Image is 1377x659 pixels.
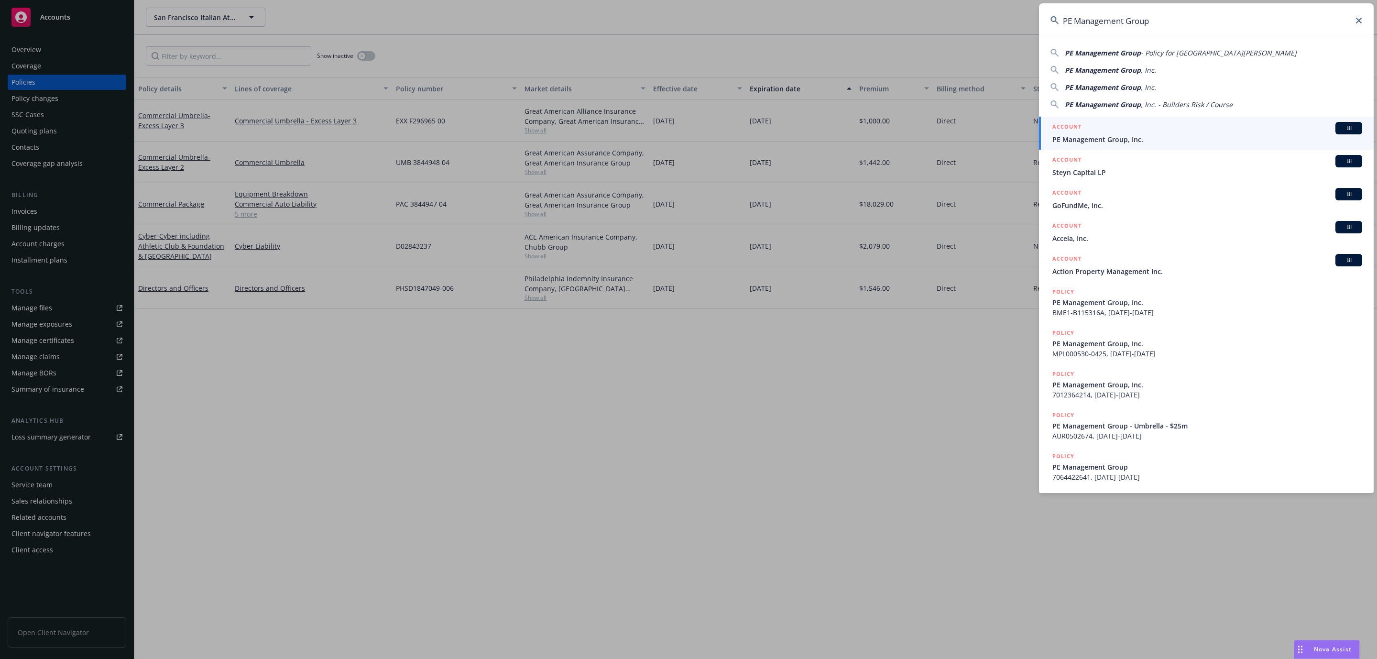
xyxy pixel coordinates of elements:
button: Nova Assist [1294,640,1360,659]
div: Drag to move [1294,640,1306,659]
a: ACCOUNTBISteyn Capital LP [1039,150,1374,183]
span: BI [1339,256,1358,264]
a: ACCOUNTBIGoFundMe, Inc. [1039,183,1374,216]
input: Search... [1039,3,1374,38]
span: PE Management Group [1065,48,1141,57]
a: ACCOUNTBIAction Property Management Inc. [1039,249,1374,282]
span: BI [1339,157,1358,165]
span: AUR0502674, [DATE]-[DATE] [1052,431,1362,441]
span: PE Management Group [1065,83,1141,92]
span: PE Management Group [1052,462,1362,472]
a: ACCOUNTBIAccela, Inc. [1039,216,1374,249]
span: PE Management Group, Inc. [1052,380,1362,390]
h5: POLICY [1052,287,1074,297]
span: Steyn Capital LP [1052,167,1362,177]
a: POLICYPE Management Group7064422641, [DATE]-[DATE] [1039,446,1374,487]
span: BI [1339,190,1358,198]
span: PE Management Group [1065,100,1141,109]
span: , Inc. [1141,66,1156,75]
h5: ACCOUNT [1052,221,1082,232]
h5: ACCOUNT [1052,188,1082,199]
span: BME1-B115316A, [DATE]-[DATE] [1052,308,1362,318]
a: POLICYPE Management Group, Inc.MPL000530-0425, [DATE]-[DATE] [1039,323,1374,364]
span: , Inc. [1141,83,1156,92]
h5: POLICY [1052,369,1074,379]
h5: POLICY [1052,328,1074,338]
h5: ACCOUNT [1052,155,1082,166]
a: POLICYPE Management Group, Inc.BME1-B115316A, [DATE]-[DATE] [1039,282,1374,323]
span: BI [1339,124,1358,132]
span: PE Management Group, Inc. [1052,297,1362,308]
span: - Policy for [GEOGRAPHIC_DATA][PERSON_NAME] [1141,48,1297,57]
span: , Inc. - Builders Risk / Course [1141,100,1233,109]
span: Accela, Inc. [1052,233,1362,243]
span: GoFundMe, Inc. [1052,200,1362,210]
span: PE Management Group, Inc. [1052,134,1362,144]
h5: POLICY [1052,451,1074,461]
a: POLICYPE Management Group - Umbrella - $25mAUR0502674, [DATE]-[DATE] [1039,405,1374,446]
a: ACCOUNTBIPE Management Group, Inc. [1039,117,1374,150]
span: PE Management Group, Inc. [1052,339,1362,349]
h5: ACCOUNT [1052,254,1082,265]
span: PE Management Group [1065,66,1141,75]
span: Action Property Management Inc. [1052,266,1362,276]
span: PE Management Group - Umbrella - $25m [1052,421,1362,431]
span: MPL000530-0425, [DATE]-[DATE] [1052,349,1362,359]
h5: ACCOUNT [1052,122,1082,133]
h5: POLICY [1052,410,1074,420]
span: Nova Assist [1314,645,1352,653]
a: POLICYPE Management Group, Inc.7012364214, [DATE]-[DATE] [1039,364,1374,405]
span: BI [1339,223,1358,231]
span: 7064422641, [DATE]-[DATE] [1052,472,1362,482]
span: 7012364214, [DATE]-[DATE] [1052,390,1362,400]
